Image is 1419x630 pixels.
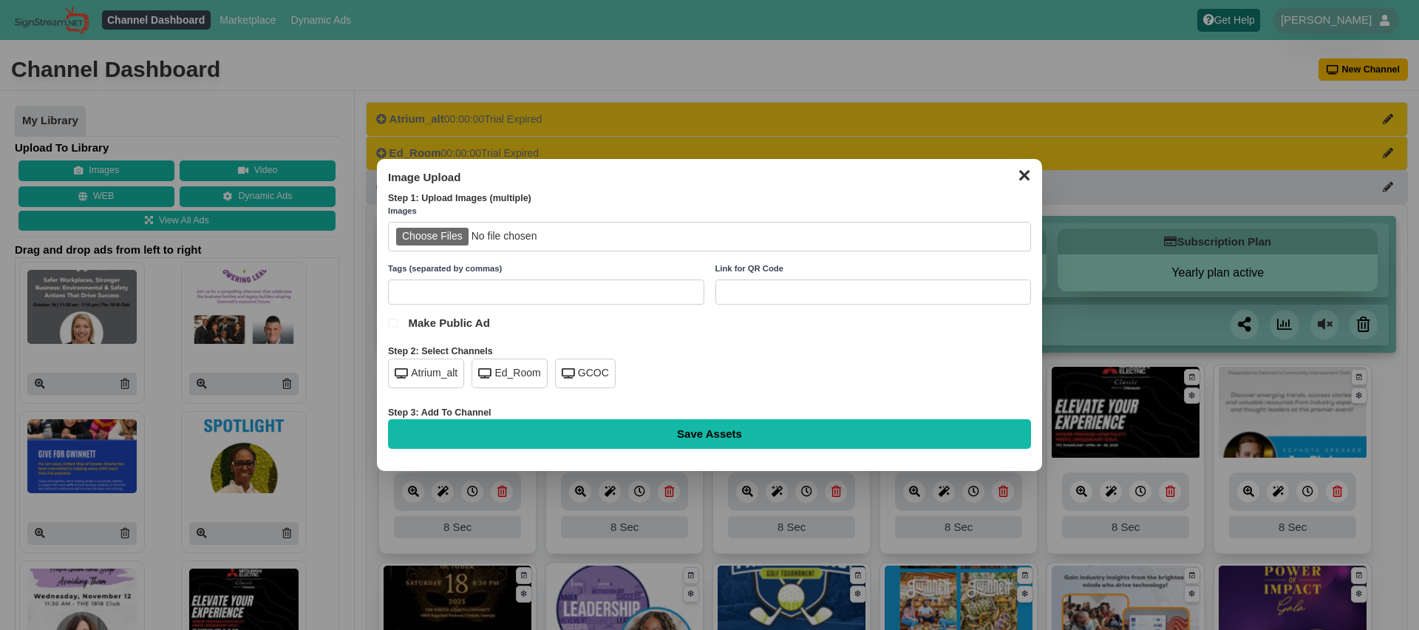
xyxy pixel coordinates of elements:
[388,192,1031,206] div: Step 1: Upload Images (multiple)
[388,205,1031,218] label: Images
[472,359,547,388] div: Ed_Room
[388,319,398,328] input: Make Public Ad
[715,262,1032,276] label: Link for QR Code
[388,419,1031,449] input: Save Assets
[555,359,616,388] div: GCOC
[388,262,704,276] label: Tags (separated by commas)
[388,345,1031,359] div: Step 2: Select Channels
[388,316,1031,331] label: Make Public Ad
[388,170,1031,185] h3: Image Upload
[388,359,464,388] div: Atrium_alt
[1010,163,1038,185] button: ✕
[388,407,1031,420] div: Step 3: Add To Channel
